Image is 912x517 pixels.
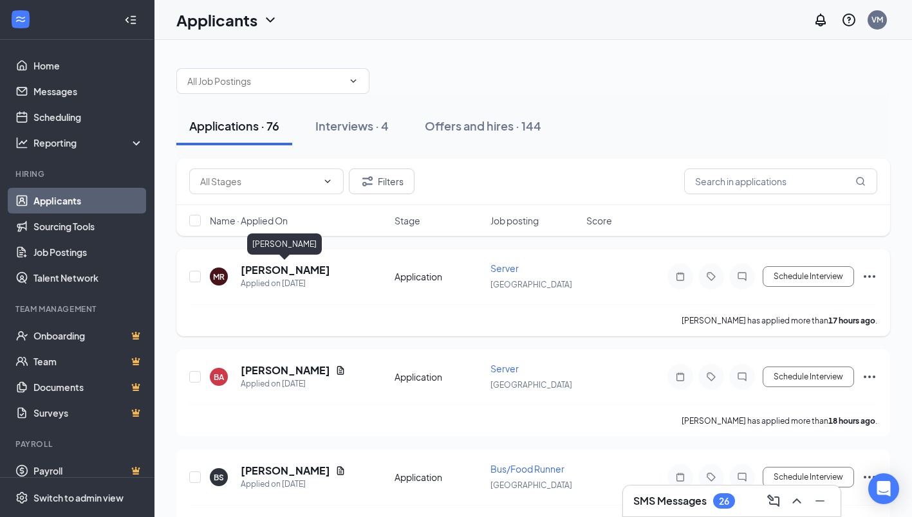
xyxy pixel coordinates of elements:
[360,174,375,189] svg: Filter
[828,416,875,426] b: 18 hours ago
[33,265,144,291] a: Talent Network
[335,365,346,376] svg: Document
[213,271,225,282] div: MR
[682,415,877,426] p: [PERSON_NAME] has applied more than .
[766,493,781,509] svg: ComposeMessage
[33,136,144,149] div: Reporting
[490,280,572,289] span: [GEOGRAPHIC_DATA]
[214,372,224,383] div: BA
[812,493,828,509] svg: Minimize
[15,136,28,149] svg: Analysis
[187,74,343,88] input: All Job Postings
[241,464,330,478] h5: [PERSON_NAME]
[241,263,330,277] h5: [PERSON_NAME]
[703,472,719,482] svg: Tag
[862,469,877,485] svg: Ellipses
[200,174,317,188] input: All Stages
[763,367,854,387] button: Schedule Interview
[855,176,866,186] svg: MagnifyingGlass
[862,369,877,385] svg: Ellipses
[828,316,875,325] b: 17 hours ago
[673,372,688,382] svg: Note
[214,472,224,483] div: BS
[33,104,144,130] a: Scheduling
[682,315,877,326] p: [PERSON_NAME] has applied more than .
[703,372,719,382] svg: Tag
[348,76,358,86] svg: ChevronDown
[15,168,141,179] div: Hiring
[315,118,389,134] div: Interviews · 4
[734,372,750,382] svg: ChatInactive
[703,271,719,282] svg: Tag
[633,494,707,508] h3: SMS Messages
[210,214,288,227] span: Name · Applied On
[33,349,144,374] a: TeamCrown
[490,380,572,390] span: [GEOGRAPHIC_DATA]
[15,304,141,314] div: Team Management
[734,472,750,482] svg: ChatInactive
[490,363,519,374] span: Server
[33,78,144,104] a: Messages
[33,53,144,78] a: Home
[241,363,330,377] h5: [PERSON_NAME]
[862,269,877,284] svg: Ellipses
[868,473,899,504] div: Open Intercom Messenger
[395,270,483,283] div: Application
[395,471,483,484] div: Application
[763,467,854,487] button: Schedule Interview
[786,491,807,511] button: ChevronUp
[33,323,144,349] a: OnboardingCrown
[734,271,750,282] svg: ChatInactive
[241,377,346,390] div: Applied on [DATE]
[789,493,805,509] svg: ChevronUp
[15,439,141,449] div: Payroll
[490,262,519,274] span: Server
[247,233,322,255] div: [PERSON_NAME]
[322,176,333,186] svg: ChevronDown
[673,472,688,482] svg: Note
[763,266,854,287] button: Schedule Interview
[719,496,729,507] div: 26
[586,214,612,227] span: Score
[14,13,27,26] svg: WorkstreamLogo
[241,277,330,290] div: Applied on [DATE]
[241,478,346,491] div: Applied on [DATE]
[189,118,279,134] div: Applications · 76
[490,463,564,475] span: Bus/Food Runner
[33,374,144,400] a: DocumentsCrown
[335,466,346,476] svg: Document
[841,12,857,28] svg: QuestionInfo
[124,14,137,26] svg: Collapse
[349,168,414,194] button: Filter Filters
[763,491,784,511] button: ComposeMessage
[490,480,572,490] span: [GEOGRAPHIC_DATA]
[33,188,144,213] a: Applicants
[395,370,483,383] div: Application
[673,271,688,282] svg: Note
[33,491,124,504] div: Switch to admin view
[15,491,28,504] svg: Settings
[810,491,830,511] button: Minimize
[33,213,144,239] a: Sourcing Tools
[33,400,144,426] a: SurveysCrown
[395,214,420,227] span: Stage
[33,458,144,484] a: PayrollCrown
[684,168,877,194] input: Search in applications
[33,239,144,265] a: Job Postings
[263,12,278,28] svg: ChevronDown
[871,14,883,25] div: VM
[176,9,257,31] h1: Applicants
[813,12,828,28] svg: Notifications
[490,214,539,227] span: Job posting
[425,118,541,134] div: Offers and hires · 144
